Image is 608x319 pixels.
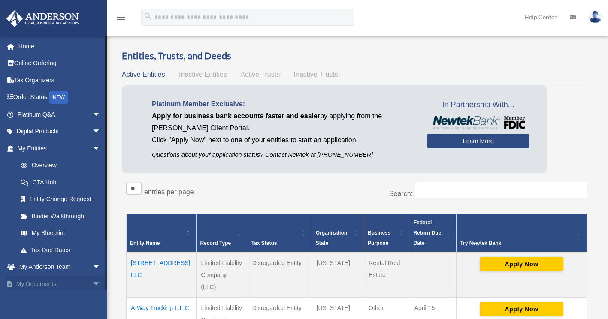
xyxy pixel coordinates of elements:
[92,259,109,276] span: arrow_drop_down
[427,134,529,148] a: Learn More
[152,112,320,120] span: Apply for business bank accounts faster and easier
[92,275,109,293] span: arrow_drop_down
[12,225,109,242] a: My Blueprint
[364,214,410,252] th: Business Purpose: Activate to sort
[241,71,280,78] span: Active Trusts
[6,38,114,55] a: Home
[6,140,109,157] a: My Entitiesarrow_drop_down
[197,214,248,252] th: Record Type: Activate to sort
[179,71,227,78] span: Inactive Entities
[248,214,312,252] th: Tax Status: Activate to sort
[6,259,114,276] a: My Anderson Teamarrow_drop_down
[116,12,126,22] i: menu
[116,15,126,22] a: menu
[389,190,413,197] label: Search:
[12,174,109,191] a: CTA Hub
[143,12,153,21] i: search
[6,89,114,106] a: Order StatusNEW
[431,116,525,129] img: NewtekBankLogoSM.png
[152,150,414,160] p: Questions about your application status? Contact Newtek at [PHONE_NUMBER]
[251,240,277,246] span: Tax Status
[152,98,414,110] p: Platinum Member Exclusive:
[6,72,114,89] a: Tax Organizers
[92,106,109,123] span: arrow_drop_down
[122,71,165,78] span: Active Entities
[12,208,109,225] a: Binder Walkthrough
[130,240,160,246] span: Entity Name
[144,188,194,196] label: entries per page
[152,110,414,134] p: by applying from the [PERSON_NAME] Client Portal.
[457,214,587,252] th: Try Newtek Bank : Activate to sort
[248,252,312,298] td: Disregarded Entity
[410,214,457,252] th: Federal Return Due Date: Activate to sort
[152,134,414,146] p: Click "Apply Now" next to one of your entities to start an application.
[6,106,114,123] a: Platinum Q&Aarrow_drop_down
[6,123,114,140] a: Digital Productsarrow_drop_down
[414,220,442,246] span: Federal Return Due Date
[200,240,231,246] span: Record Type
[12,157,105,174] a: Overview
[368,230,390,246] span: Business Purpose
[12,191,109,208] a: Entity Change Request
[4,10,82,27] img: Anderson Advisors Platinum Portal
[316,230,347,246] span: Organization State
[480,302,563,316] button: Apply Now
[364,252,410,298] td: Rental Real Estate
[197,252,248,298] td: Limited Liability Company (LLC)
[589,11,602,23] img: User Pic
[312,252,364,298] td: [US_STATE]
[92,123,109,141] span: arrow_drop_down
[127,252,197,298] td: [STREET_ADDRESS], LLC
[460,238,574,248] div: Try Newtek Bank
[6,55,114,72] a: Online Ordering
[427,98,529,112] span: In Partnership With...
[480,257,563,271] button: Apply Now
[294,71,338,78] span: Inactive Trusts
[12,241,109,259] a: Tax Due Dates
[49,91,68,104] div: NEW
[122,49,591,63] h3: Entities, Trusts, and Deeds
[312,214,364,252] th: Organization State: Activate to sort
[6,275,114,292] a: My Documentsarrow_drop_down
[127,214,197,252] th: Entity Name: Activate to invert sorting
[92,140,109,157] span: arrow_drop_down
